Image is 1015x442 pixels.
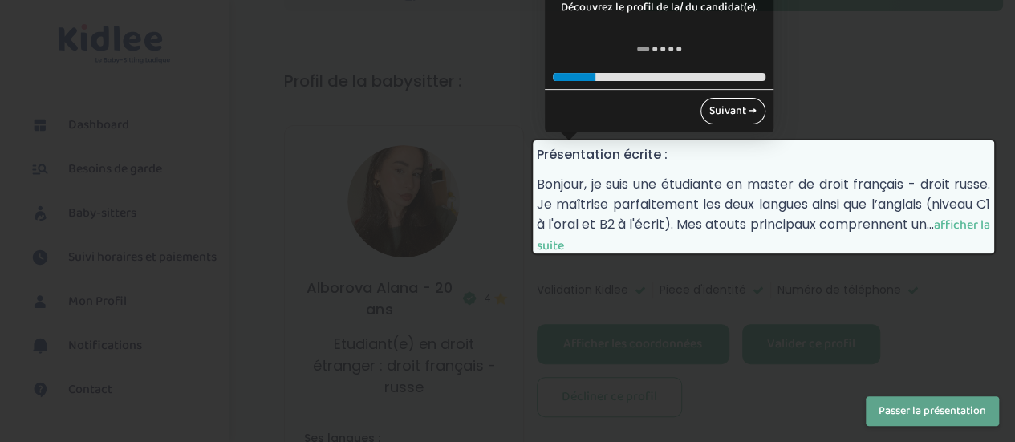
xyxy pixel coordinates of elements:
[537,215,990,256] span: afficher la suite
[537,174,990,256] p: Bonjour, je suis une étudiante en master de droit français - droit russe. Je maîtrise parfaitemen...
[537,144,990,164] h4: Présentation écrite :
[866,396,999,426] button: Passer la présentation
[700,98,765,124] a: Suivant →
